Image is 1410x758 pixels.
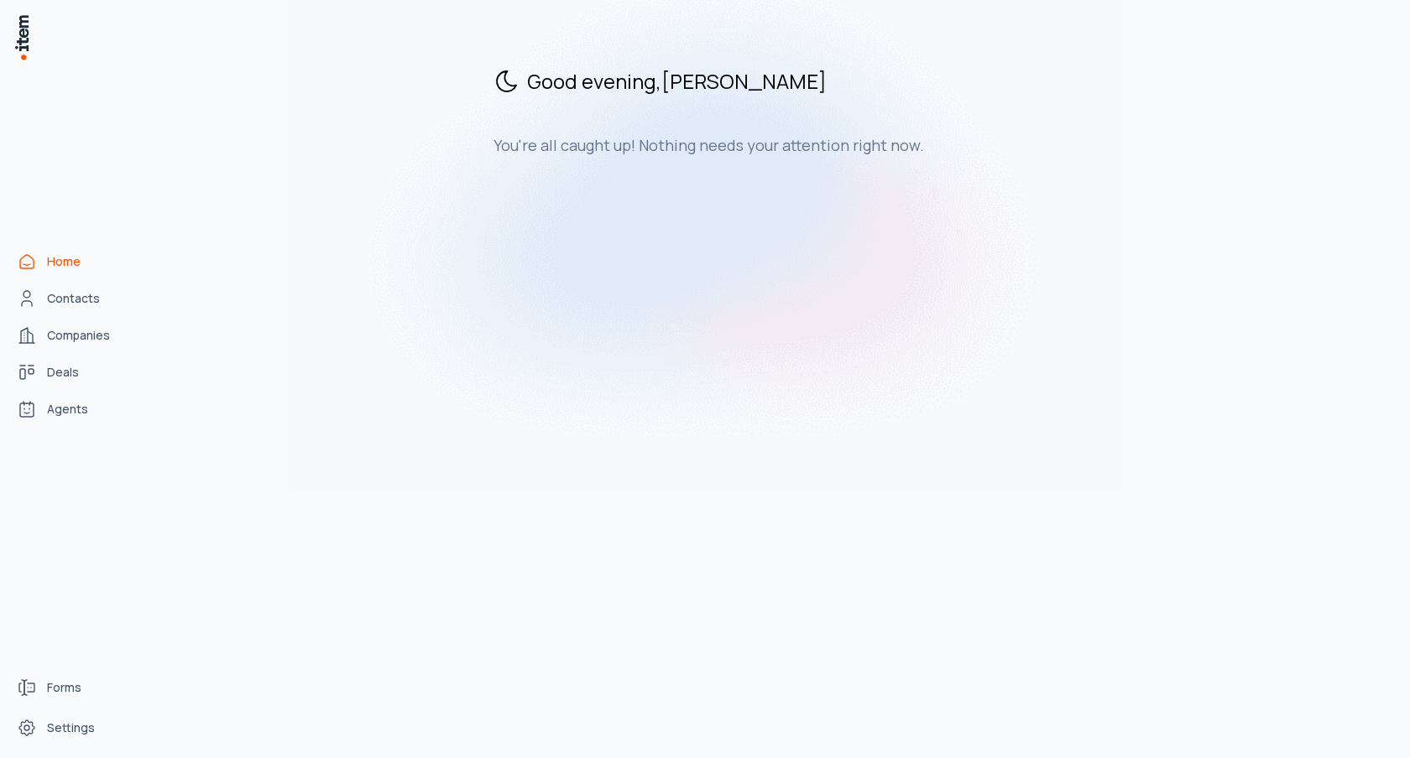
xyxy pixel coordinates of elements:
a: Forms [10,671,138,704]
span: Home [47,253,81,270]
h2: Good evening , [PERSON_NAME] [493,67,1057,95]
span: Contacts [47,290,100,307]
a: deals [10,356,138,389]
a: Home [10,245,138,278]
a: Contacts [10,282,138,315]
span: Companies [47,327,110,344]
span: Agents [47,401,88,418]
a: Agents [10,392,138,426]
h3: You're all caught up! Nothing needs your attention right now. [493,135,1057,155]
img: Item Brain Logo [13,13,30,61]
a: Settings [10,711,138,745]
span: Forms [47,679,81,696]
span: Settings [47,719,95,736]
a: Companies [10,319,138,352]
span: Deals [47,364,79,381]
